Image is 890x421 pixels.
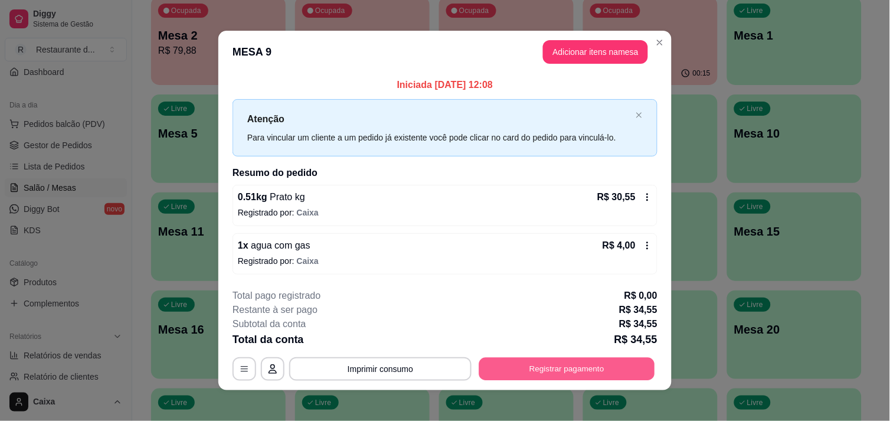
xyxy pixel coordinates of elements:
[233,289,320,303] p: Total pago registrado
[289,357,472,381] button: Imprimir consumo
[233,317,306,331] p: Subtotal da conta
[233,331,304,348] p: Total da conta
[238,239,310,253] p: 1 x
[650,33,669,52] button: Close
[297,256,319,266] span: Caixa
[597,190,636,204] p: R$ 30,55
[297,208,319,217] span: Caixa
[233,303,318,317] p: Restante à ser pago
[233,166,657,180] h2: Resumo do pedido
[233,78,657,92] p: Iniciada [DATE] 12:08
[636,112,643,119] button: close
[479,358,655,381] button: Registrar pagamento
[218,31,672,73] header: MESA 9
[614,331,657,348] p: R$ 34,55
[543,40,648,64] button: Adicionar itens namesa
[619,303,657,317] p: R$ 34,55
[619,317,657,331] p: R$ 34,55
[603,239,636,253] p: R$ 4,00
[247,112,631,126] p: Atenção
[238,190,305,204] p: 0.51 kg
[624,289,657,303] p: R$ 0,00
[267,192,305,202] span: Prato kg
[248,240,310,250] span: agua com gas
[238,207,652,218] p: Registrado por:
[247,131,631,144] div: Para vincular um cliente a um pedido já existente você pode clicar no card do pedido para vinculá...
[238,255,652,267] p: Registrado por:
